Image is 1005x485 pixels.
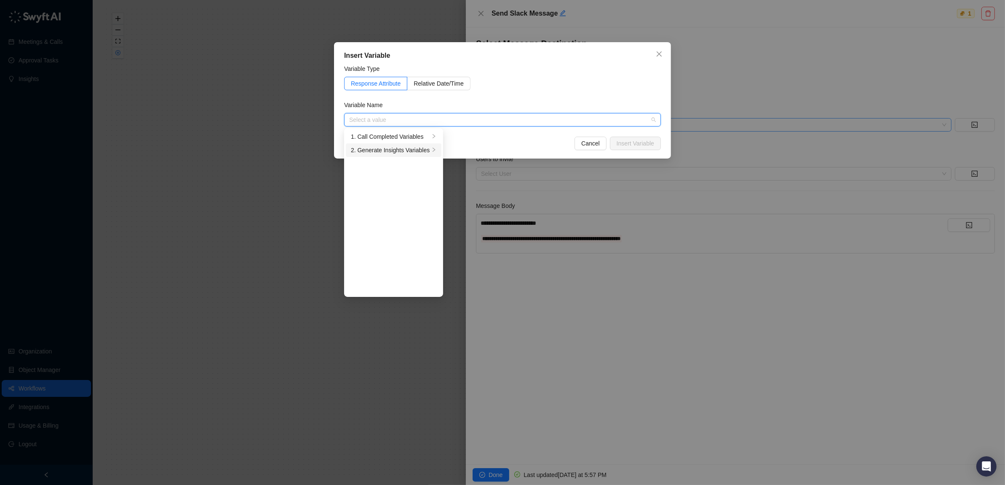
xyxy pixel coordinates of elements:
[414,80,464,87] span: Relative Date/Time
[431,134,436,139] span: right
[344,100,388,110] label: Variable Name
[346,130,441,143] li: 1. Call Completed Variables
[610,137,661,150] button: Insert Variable
[656,51,663,57] span: close
[652,47,666,61] button: Close
[351,132,430,141] div: 1. Call Completed Variables
[575,137,607,150] button: Cancel
[344,51,661,61] div: Insert Variable
[344,64,385,73] label: Variable Type
[351,80,401,87] span: Response Attribute
[581,139,600,148] span: Cancel
[431,147,436,152] span: right
[976,456,997,477] div: Open Intercom Messenger
[351,145,430,155] div: 2. Generate Insights Variables
[346,143,441,157] li: 2. Generate Insights Variables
